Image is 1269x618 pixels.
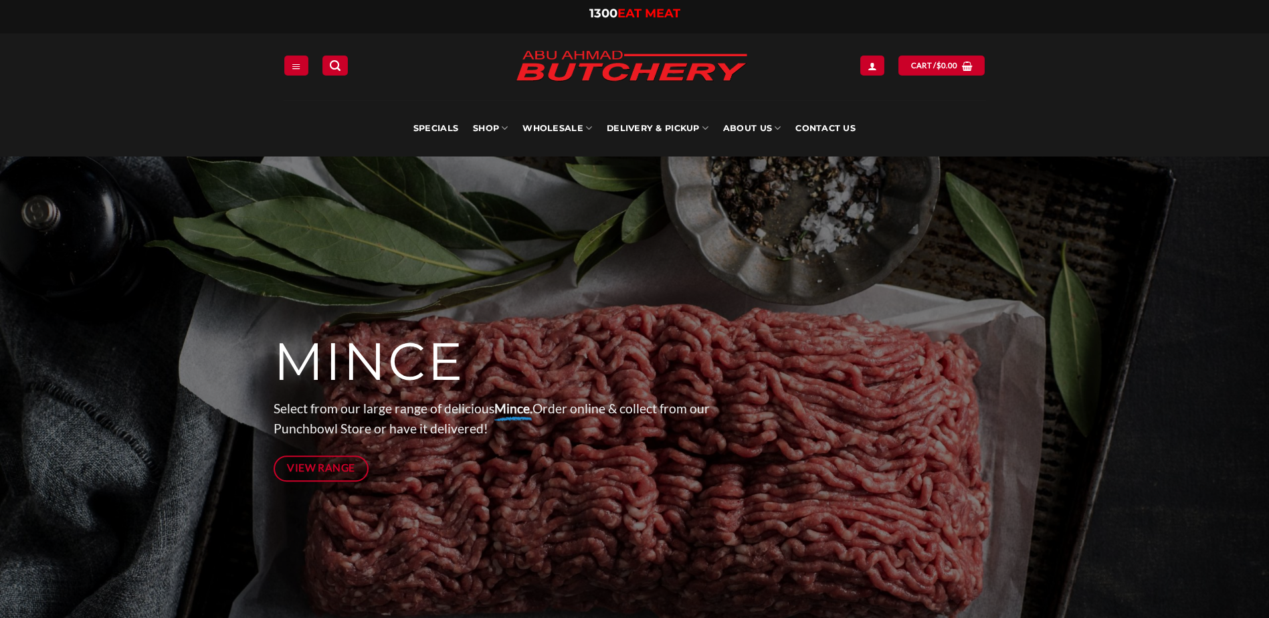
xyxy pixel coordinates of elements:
span: View Range [287,459,355,476]
span: MINCE [274,330,464,394]
a: Specials [413,100,458,157]
a: About Us [723,100,781,157]
a: Menu [284,56,308,75]
a: Wholesale [522,100,592,157]
img: Abu Ahmad Butchery [504,41,759,92]
a: 1300EAT MEAT [589,6,680,21]
a: Contact Us [795,100,856,157]
a: Search [322,56,348,75]
span: 1300 [589,6,617,21]
a: View cart [898,56,985,75]
span: EAT MEAT [617,6,680,21]
strong: Mince. [494,401,532,416]
span: Cart / [911,60,958,72]
a: SHOP [473,100,508,157]
span: $ [937,60,941,72]
span: Select from our large range of delicious Order online & collect from our Punchbowl Store or have ... [274,401,710,437]
a: Delivery & Pickup [607,100,708,157]
a: Login [860,56,884,75]
a: View Range [274,455,369,482]
bdi: 0.00 [937,61,958,70]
